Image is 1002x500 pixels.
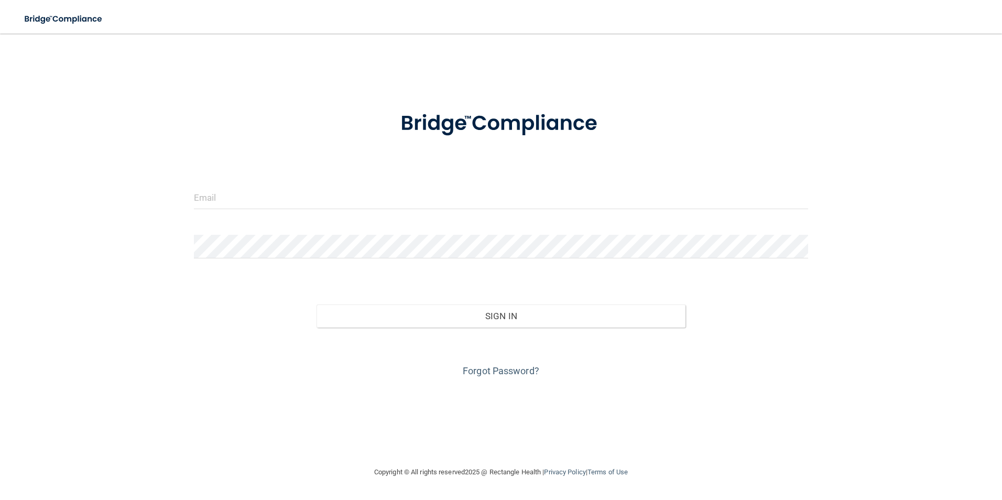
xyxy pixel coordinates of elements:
[194,186,809,209] input: Email
[587,468,628,476] a: Terms of Use
[16,8,112,30] img: bridge_compliance_login_screen.278c3ca4.svg
[544,468,585,476] a: Privacy Policy
[463,365,539,376] a: Forgot Password?
[379,96,623,151] img: bridge_compliance_login_screen.278c3ca4.svg
[310,455,692,489] div: Copyright © All rights reserved 2025 @ Rectangle Health | |
[317,305,685,328] button: Sign In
